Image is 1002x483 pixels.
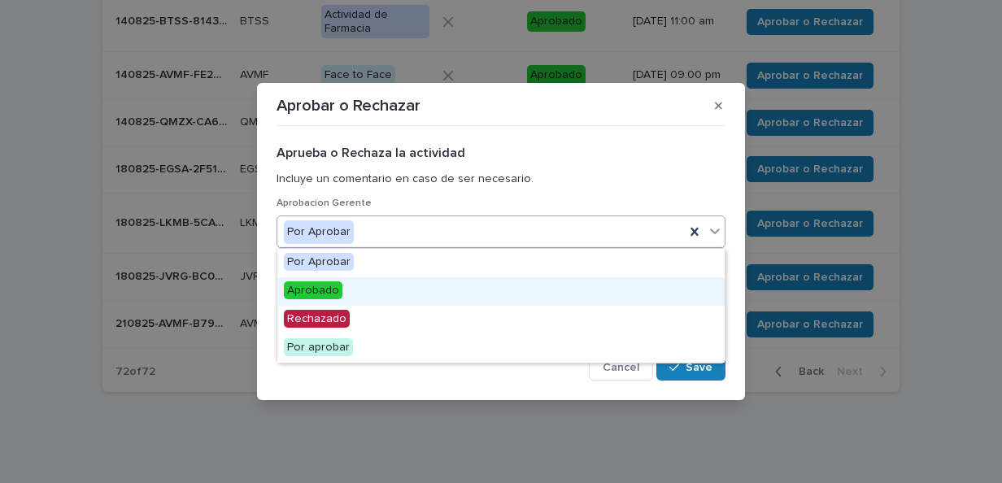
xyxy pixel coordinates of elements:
[284,338,353,356] span: Por aprobar
[284,253,354,271] span: Por Aprobar
[277,96,420,115] p: Aprobar o Rechazar
[284,220,354,244] div: Por Aprobar
[686,362,712,373] span: Save
[277,277,725,306] div: Aprobado
[277,306,725,334] div: Rechazado
[589,355,653,381] button: Cancel
[603,362,639,373] span: Cancel
[277,334,725,363] div: Por aprobar
[277,172,725,186] p: Incluye un comentario en caso de ser necesario.
[277,198,372,208] span: Aprobacion Gerente
[277,146,725,161] h2: Aprueba o Rechaza la actividad
[284,310,350,328] span: Rechazado
[656,355,725,381] button: Save
[284,281,342,299] span: Aprobado
[277,249,725,277] div: Por Aprobar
